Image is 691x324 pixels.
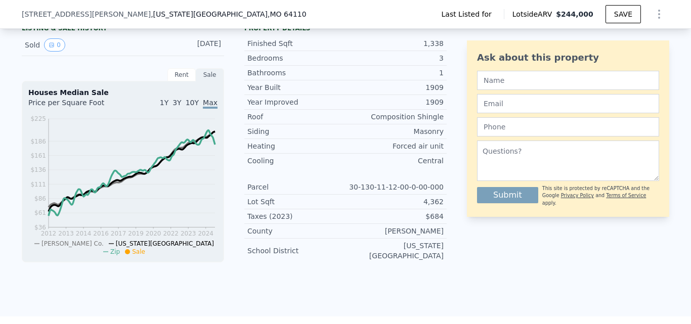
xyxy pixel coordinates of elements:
button: Submit [477,187,538,203]
div: Houses Median Sale [28,87,218,98]
span: [US_STATE][GEOGRAPHIC_DATA] [116,240,214,247]
span: , MO 64110 [268,10,307,18]
div: Sale [196,68,224,81]
span: 1Y [160,99,168,107]
span: Lotside ARV [512,9,556,19]
a: Privacy Policy [561,193,594,198]
span: [STREET_ADDRESS][PERSON_NAME] [22,9,151,19]
tspan: 2024 [198,230,213,237]
div: Forced air unit [345,141,444,151]
tspan: 2012 [41,230,57,237]
span: 3Y [172,99,181,107]
input: Name [477,71,659,90]
tspan: 2023 [181,230,196,237]
div: [US_STATE][GEOGRAPHIC_DATA] [345,241,444,261]
div: Ask about this property [477,51,659,65]
button: Show Options [649,4,669,24]
tspan: $186 [30,138,46,145]
div: Rent [167,68,196,81]
input: Phone [477,117,659,136]
div: School District [247,246,345,256]
div: [DATE] [176,38,221,52]
div: 1909 [345,82,444,92]
tspan: 2020 [146,230,161,237]
div: 30-130-11-12-00-0-00-000 [345,182,444,192]
div: $684 [345,211,444,221]
span: , [US_STATE][GEOGRAPHIC_DATA] [151,9,306,19]
span: 10Y [186,99,199,107]
tspan: $86 [34,195,46,202]
div: Bedrooms [247,53,345,63]
div: Lot Sqft [247,197,345,207]
input: Email [477,94,659,113]
tspan: $161 [30,152,46,159]
tspan: $111 [30,181,46,188]
div: 3 [345,53,444,63]
tspan: $61 [34,209,46,216]
tspan: 2017 [111,230,126,237]
span: Max [203,99,218,109]
tspan: $36 [34,224,46,231]
tspan: 2013 [58,230,74,237]
div: Heating [247,141,345,151]
div: Cooling [247,156,345,166]
div: Year Improved [247,97,345,107]
span: Last Listed for [442,9,496,19]
span: $244,000 [556,10,593,18]
tspan: 2016 [93,230,109,237]
div: Roof [247,112,345,122]
div: 1909 [345,97,444,107]
tspan: 2022 [163,230,179,237]
div: [PERSON_NAME] [345,226,444,236]
div: Year Built [247,82,345,92]
div: Sold [25,38,115,52]
button: SAVE [606,5,641,23]
div: 1 [345,68,444,78]
div: Masonry [345,126,444,136]
div: 1,338 [345,38,444,49]
tspan: 2014 [76,230,92,237]
div: Finished Sqft [247,38,345,49]
tspan: 2019 [128,230,144,237]
div: Central [345,156,444,166]
span: [PERSON_NAME] Co. [41,240,104,247]
button: View historical data [44,38,65,52]
div: Taxes (2023) [247,211,345,221]
span: Zip [110,248,120,255]
div: Siding [247,126,345,136]
div: Price per Square Foot [28,98,123,114]
span: Sale [132,248,145,255]
div: County [247,226,345,236]
tspan: $225 [30,115,46,122]
tspan: $136 [30,166,46,173]
div: Composition Shingle [345,112,444,122]
div: This site is protected by reCAPTCHA and the Google and apply. [542,185,659,207]
div: LISTING & SALE HISTORY [22,24,224,34]
div: 4,362 [345,197,444,207]
a: Terms of Service [606,193,646,198]
div: Bathrooms [247,68,345,78]
div: Parcel [247,182,345,192]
